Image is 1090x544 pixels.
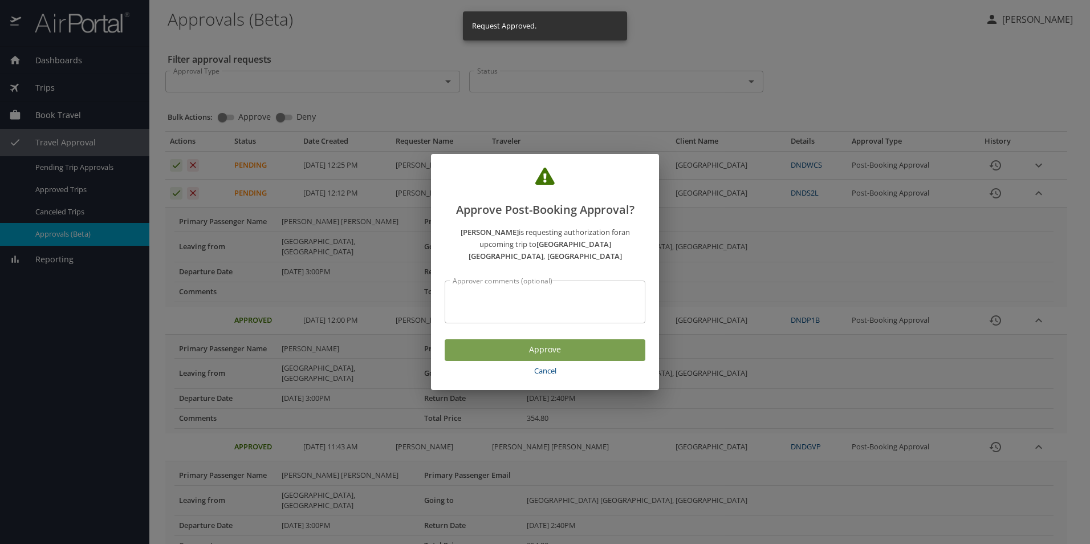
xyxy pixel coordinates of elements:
[461,227,519,237] strong: [PERSON_NAME]
[445,168,645,219] h2: Approve Post-Booking Approval?
[445,226,645,262] p: is requesting authorization for an upcoming trip to
[445,339,645,362] button: Approve
[454,343,636,357] span: Approve
[445,361,645,381] button: Cancel
[449,364,641,377] span: Cancel
[472,15,536,37] div: Request Approved.
[469,239,622,261] strong: [GEOGRAPHIC_DATA] [GEOGRAPHIC_DATA], [GEOGRAPHIC_DATA]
